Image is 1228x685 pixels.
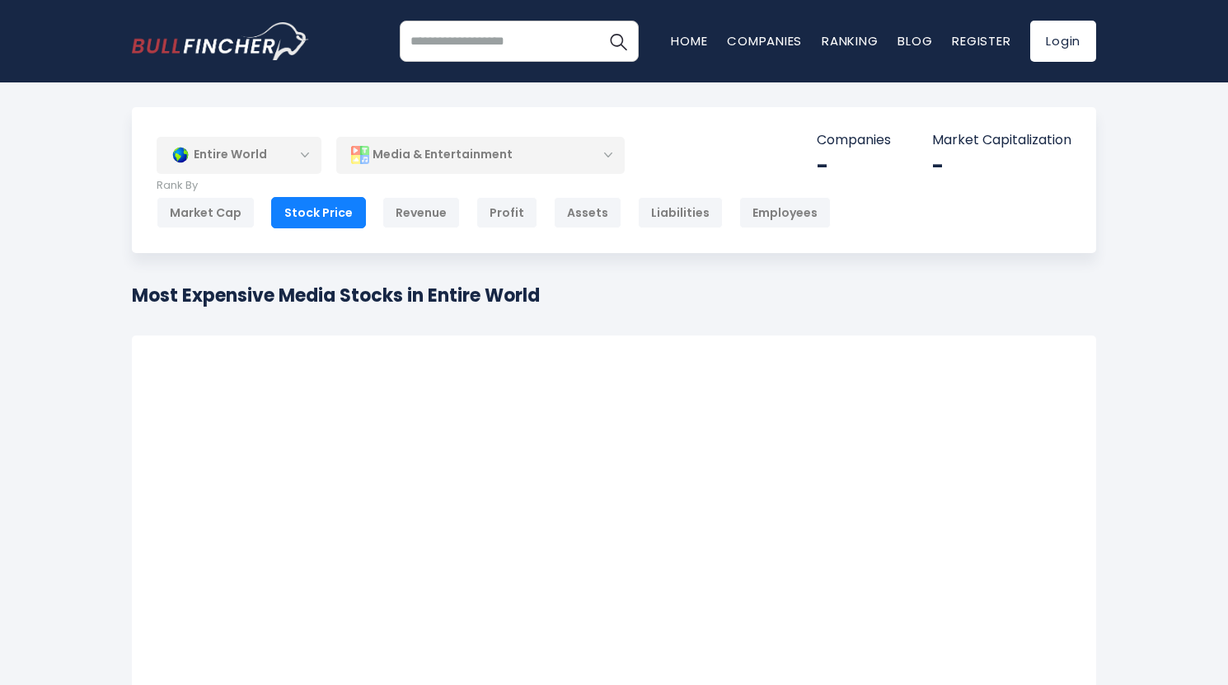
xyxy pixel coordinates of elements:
a: Register [952,32,1010,49]
a: Login [1030,21,1096,62]
p: Market Capitalization [932,132,1071,149]
a: Ranking [822,32,878,49]
div: Liabilities [638,197,723,228]
div: - [932,153,1071,179]
button: Search [598,21,639,62]
div: Market Cap [157,197,255,228]
div: Profit [476,197,537,228]
div: Assets [554,197,621,228]
div: Media & Entertainment [336,136,625,174]
div: Entire World [157,136,321,174]
a: Home [671,32,707,49]
a: Go to homepage [132,22,309,60]
p: Companies [817,132,891,149]
p: Rank By [157,179,831,193]
a: Blog [898,32,932,49]
div: - [817,153,891,179]
h1: Most Expensive Media Stocks in Entire World [132,282,540,309]
div: Revenue [382,197,460,228]
div: Stock Price [271,197,366,228]
div: Employees [739,197,831,228]
a: Companies [727,32,802,49]
img: bullfincher logo [132,22,309,60]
